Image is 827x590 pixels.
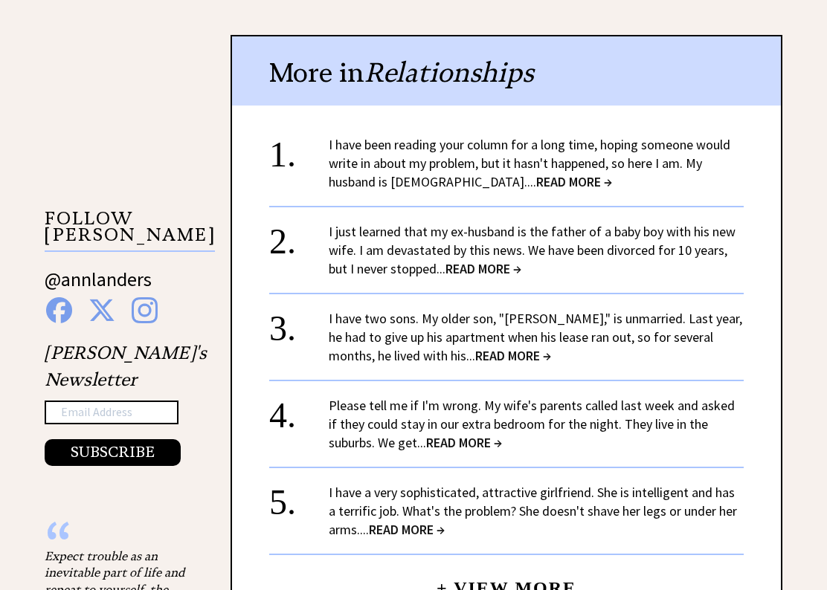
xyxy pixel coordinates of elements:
span: READ MORE → [445,260,521,277]
span: READ MORE → [536,173,612,190]
div: 3. [269,309,329,337]
div: 1. [269,135,329,163]
div: 2. [269,222,329,250]
img: x%20blue.png [89,297,115,323]
span: READ MORE → [426,434,502,451]
div: 5. [269,483,329,510]
span: READ MORE → [475,347,551,364]
a: I have two sons. My older son, "[PERSON_NAME]," is unmarried. Last year, he had to give up his ap... [329,310,742,364]
a: I have a very sophisticated, attractive girlfriend. She is intelligent and has a terrific job. Wh... [329,484,737,538]
div: More in [232,36,781,106]
span: Relationships [364,56,534,89]
button: SUBSCRIBE [45,439,181,466]
span: READ MORE → [369,521,445,538]
div: [PERSON_NAME]'s Newsletter [45,340,207,466]
div: “ [45,533,193,548]
a: @annlanders [45,267,152,306]
a: I have been reading your column for a long time, hoping someone would write in about my problem, ... [329,136,730,190]
a: I just learned that my ex-husband is the father of a baby boy with his new wife. I am devastated ... [329,223,736,277]
div: 4. [269,396,329,424]
img: instagram%20blue.png [132,297,158,323]
input: Email Address [45,401,178,424]
a: Please tell me if I'm wrong. My wife's parents called last week and asked if they could stay in o... [329,397,735,451]
img: facebook%20blue.png [46,297,72,323]
p: FOLLOW [PERSON_NAME] [45,210,215,253]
